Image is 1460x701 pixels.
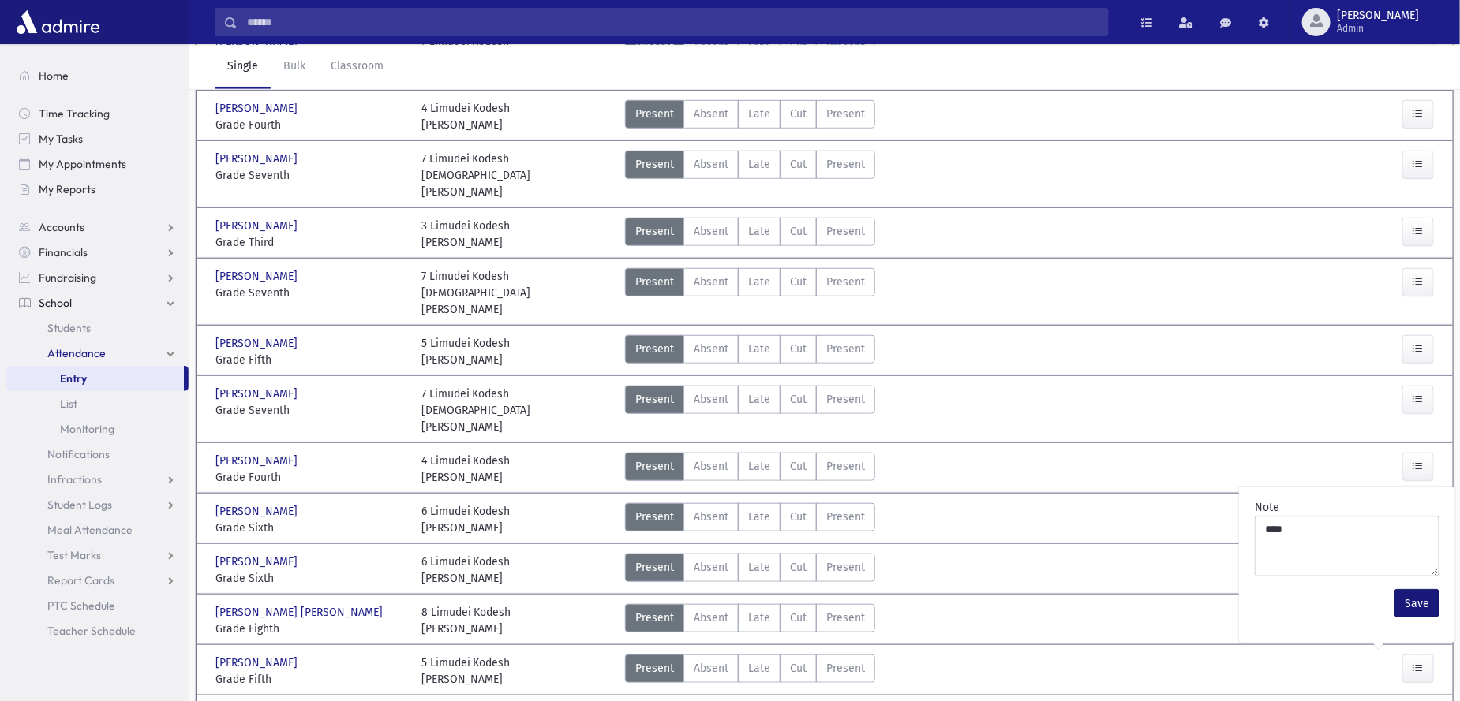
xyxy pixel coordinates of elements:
span: Present [635,341,674,357]
div: 7 Limudei Kodesh [DEMOGRAPHIC_DATA][PERSON_NAME] [421,386,612,435]
span: Cut [790,106,807,122]
a: Students [6,315,189,341]
span: Late [748,610,770,626]
span: Cut [790,458,807,475]
span: Present [826,156,865,173]
div: AttTypes [625,151,875,200]
span: Present [826,458,865,475]
span: Present [635,660,674,677]
span: Present [635,559,674,576]
span: [PERSON_NAME] [215,503,301,520]
a: Time Tracking [6,101,189,126]
a: Monitoring [6,416,189,442]
div: AttTypes [625,335,875,368]
span: Student Logs [47,498,112,512]
span: Late [748,156,770,173]
span: Cut [790,223,807,240]
span: [PERSON_NAME] [215,554,301,570]
span: Present [826,610,865,626]
span: [PERSON_NAME] [215,453,301,469]
a: My Reports [6,177,189,202]
span: Present [826,274,865,290]
span: My Reports [39,182,95,196]
div: AttTypes [625,604,875,637]
span: PTC Schedule [47,598,115,613]
div: AttTypes [625,503,875,536]
span: Present [635,274,674,290]
a: Bulk [271,44,318,88]
div: 5 Limudei Kodesh [PERSON_NAME] [421,654,511,688]
span: Present [635,223,674,240]
span: Present [826,106,865,122]
a: List [6,391,189,416]
div: AttTypes [625,453,875,486]
span: Late [748,223,770,240]
span: Present [635,391,674,408]
span: Cut [790,156,807,173]
div: 5 Limudei Kodesh [PERSON_NAME] [421,335,511,368]
span: [PERSON_NAME] [PERSON_NAME] [215,604,386,621]
span: Grade Sixth [215,520,406,536]
a: PTC Schedule [6,593,189,618]
a: Accounts [6,214,189,240]
a: Report Cards [6,568,189,593]
span: Absent [694,156,728,173]
span: Grade Seventh [215,167,406,184]
span: Time Tracking [39,106,110,121]
div: 4 Limudei Kodesh [PERSON_NAME] [421,453,511,486]
a: Test Marks [6,543,189,568]
span: Absent [694,610,728,626]
span: Grade Seventh [215,285,406,301]
input: Search [238,8,1108,36]
span: Present [826,341,865,357]
span: Financials [39,245,88,259]
span: [PERSON_NAME] [1337,9,1419,22]
span: Accounts [39,220,84,234]
a: My Tasks [6,126,189,151]
div: AttTypes [625,386,875,435]
span: Teacher Schedule [47,624,136,638]
span: Attendance [47,346,106,360]
span: Meal Attendance [47,523,133,537]
span: Late [748,458,770,475]
button: Save [1394,589,1439,617]
span: Grade Fourth [215,469,406,486]
a: Attendance [6,341,189,366]
span: School [39,296,72,310]
span: Present [826,660,865,677]
span: Cut [790,610,807,626]
span: Fundraising [39,270,96,285]
span: Present [826,391,865,408]
span: Late [748,509,770,525]
span: Absent [694,660,728,677]
span: Absent [694,274,728,290]
a: Financials [6,240,189,265]
span: My Appointments [39,157,126,171]
span: Absent [694,391,728,408]
span: Report Cards [47,573,114,587]
span: Present [826,223,865,240]
span: [PERSON_NAME] [215,100,301,117]
span: Students [47,321,91,335]
span: Grade Fifth [215,671,406,688]
span: Grade Fifth [215,352,406,368]
div: AttTypes [625,554,875,587]
span: Test Marks [47,548,101,562]
a: My Appointments [6,151,189,177]
span: Cut [790,559,807,576]
a: Classroom [318,44,396,88]
a: Entry [6,366,184,391]
a: Infractions [6,467,189,492]
span: Absent [694,341,728,357]
span: Grade Eighth [215,621,406,637]
a: Teacher Schedule [6,618,189,643]
div: 4 Limudei Kodesh [PERSON_NAME] [421,100,511,133]
span: Absent [694,223,728,240]
span: Present [635,458,674,475]
a: Single [215,44,271,88]
span: Late [748,660,770,677]
span: Absent [694,509,728,525]
div: AttTypes [625,218,875,251]
span: Home [39,69,69,83]
span: Cut [790,341,807,357]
